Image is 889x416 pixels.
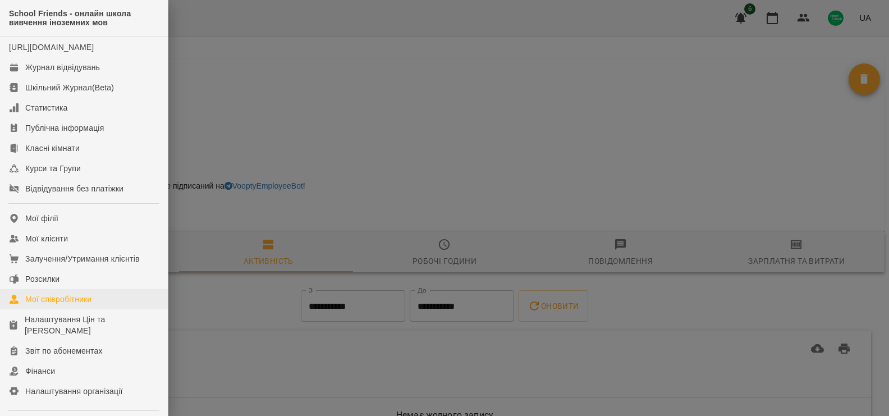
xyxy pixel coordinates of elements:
[9,9,159,28] span: School Friends - онлайн школа вивчення іноземних мов
[25,314,159,336] div: Налаштування Цін та [PERSON_NAME]
[25,143,80,154] div: Класні кімнати
[25,273,59,285] div: Розсилки
[25,122,104,134] div: Публічна інформація
[25,345,103,356] div: Звіт по абонементах
[25,213,58,224] div: Мої філії
[25,183,123,194] div: Відвідування без платіжки
[9,43,94,52] a: [URL][DOMAIN_NAME]
[25,163,81,174] div: Курси та Групи
[25,294,92,305] div: Мої співробітники
[25,365,55,377] div: Фінанси
[25,82,114,93] div: Шкільний Журнал(Beta)
[25,253,140,264] div: Залучення/Утримання клієнтів
[25,386,123,397] div: Налаштування організації
[25,233,68,244] div: Мої клієнти
[25,62,100,73] div: Журнал відвідувань
[25,102,68,113] div: Статистика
